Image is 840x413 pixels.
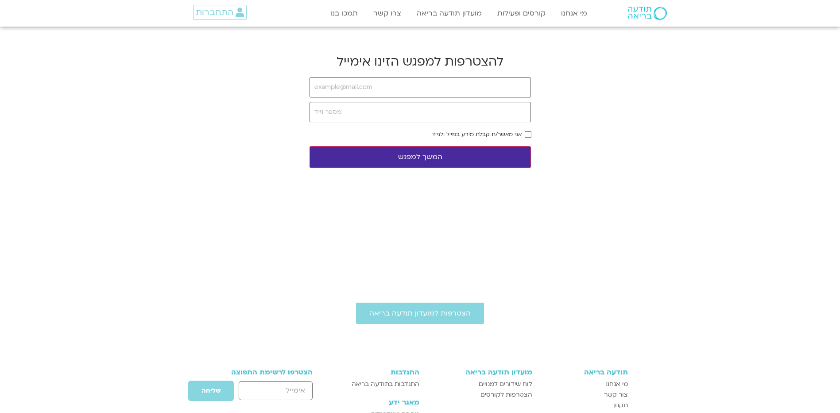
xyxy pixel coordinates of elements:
[428,390,532,400] a: הצטרפות לקורסים
[541,390,628,400] a: צור קשר
[428,379,532,390] a: לוח שידורים למנויים
[432,131,522,137] label: אני מאשר/ת קבלת מידע במייל ולנייד
[239,381,313,400] input: אימייל
[337,398,419,406] h3: מאגר ידע
[628,7,667,20] img: תודעה בריאה
[337,379,419,390] a: התנדבות בתודעה בריאה
[428,368,532,376] h3: מועדון תודעה בריאה
[310,77,531,97] input: example@mail.com
[310,53,531,70] h2: להצטרפות למפגש הזינו אימייל
[412,5,486,22] a: מועדון תודעה בריאה
[352,379,419,390] span: התנדבות בתודעה בריאה
[213,380,313,406] form: טופס חדש
[369,309,471,317] span: הצטרפות למועדון תודעה בריאה
[213,368,313,376] h3: הצטרפו לרשימת התפוצה
[613,400,628,411] span: תקנון
[493,5,550,22] a: קורסים ופעילות
[193,5,247,20] a: התחברות
[196,8,233,17] span: התחברות
[356,303,484,324] a: הצטרפות למועדון תודעה בריאה
[480,390,532,400] span: הצטרפות לקורסים
[369,5,406,22] a: צרו קשר
[605,379,628,390] span: מי אנחנו
[479,379,532,390] span: לוח שידורים למנויים
[541,379,628,390] a: מי אנחנו
[337,368,419,376] h3: התנדבות
[604,390,628,400] span: צור קשר
[541,400,628,411] a: תקנון
[188,380,234,401] button: שליחה
[541,368,628,376] h3: תודעה בריאה
[201,387,221,394] span: שליחה
[310,102,531,122] input: מספר נייד
[310,146,531,168] button: המשך למפגש
[557,5,592,22] a: מי אנחנו
[326,5,362,22] a: תמכו בנו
